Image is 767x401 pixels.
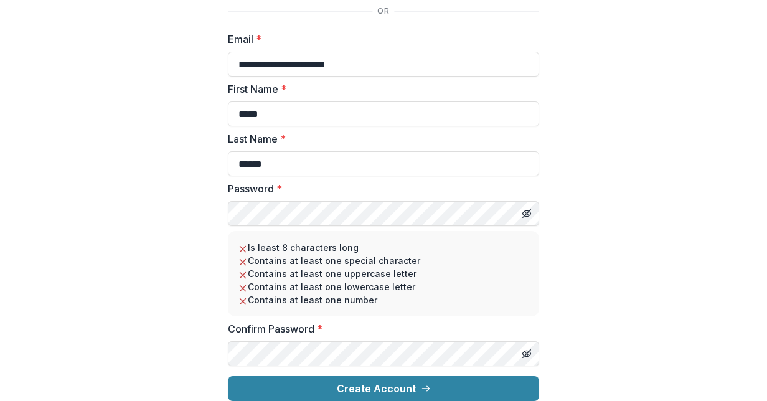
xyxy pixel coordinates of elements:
[228,32,532,47] label: Email
[238,280,529,293] li: Contains at least one lowercase letter
[238,293,529,306] li: Contains at least one number
[238,254,529,267] li: Contains at least one special character
[238,267,529,280] li: Contains at least one uppercase letter
[517,344,537,364] button: Toggle password visibility
[228,181,532,196] label: Password
[228,376,539,401] button: Create Account
[228,321,532,336] label: Confirm Password
[228,82,532,97] label: First Name
[228,131,532,146] label: Last Name
[238,241,529,254] li: Is least 8 characters long
[517,204,537,224] button: Toggle password visibility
